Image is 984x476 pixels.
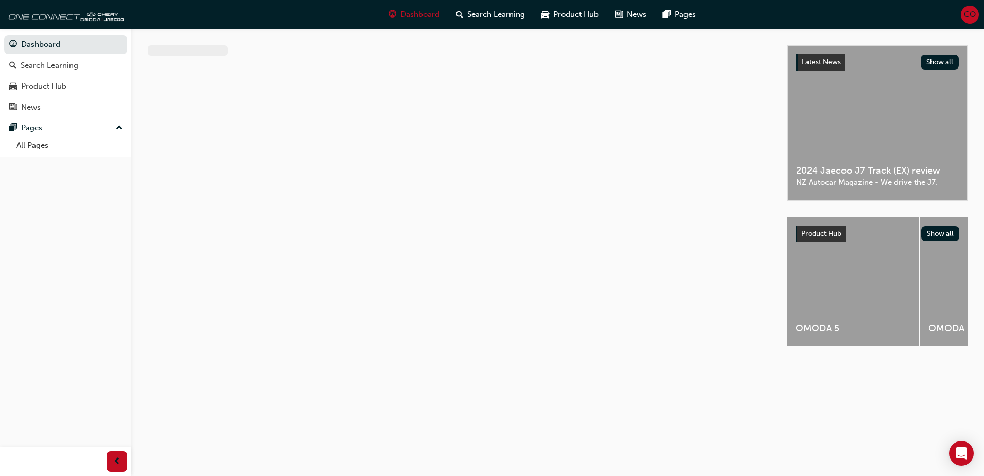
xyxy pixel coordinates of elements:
a: News [4,98,127,117]
span: Dashboard [400,9,440,21]
span: NZ Autocar Magazine - We drive the J7. [796,177,959,189]
span: prev-icon [113,455,121,468]
div: Search Learning [21,60,78,72]
span: car-icon [541,8,549,21]
button: CO [961,6,979,24]
a: Product HubShow all [796,226,959,242]
a: Latest NewsShow all2024 Jaecoo J7 Track (EX) reviewNZ Autocar Magazine - We drive the J7. [787,45,968,201]
span: car-icon [9,82,17,91]
a: guage-iconDashboard [380,4,448,25]
div: News [21,101,41,113]
div: Open Intercom Messenger [949,441,974,466]
span: search-icon [456,8,463,21]
button: Pages [4,118,127,138]
a: news-iconNews [607,4,655,25]
span: search-icon [9,61,16,71]
span: up-icon [116,122,123,135]
span: OMODA 5 [796,322,910,334]
div: Pages [21,122,42,134]
img: oneconnect [5,4,124,25]
span: Product Hub [553,9,599,21]
span: News [627,9,646,21]
span: 2024 Jaecoo J7 Track (EX) review [796,165,959,177]
span: Latest News [802,58,841,66]
button: DashboardSearch LearningProduct HubNews [4,33,127,118]
a: Latest NewsShow all [796,54,959,71]
span: CO [964,9,976,21]
a: pages-iconPages [655,4,704,25]
a: OMODA 5 [787,217,919,346]
a: car-iconProduct Hub [533,4,607,25]
span: guage-icon [389,8,396,21]
a: Search Learning [4,56,127,75]
span: news-icon [615,8,623,21]
span: Product Hub [801,229,841,238]
a: All Pages [12,138,127,154]
a: Dashboard [4,35,127,54]
a: search-iconSearch Learning [448,4,533,25]
span: pages-icon [9,124,17,133]
a: Product Hub [4,77,127,96]
span: Pages [675,9,696,21]
span: pages-icon [663,8,671,21]
button: Show all [921,226,960,241]
div: Product Hub [21,80,66,92]
button: Show all [921,55,959,70]
span: Search Learning [467,9,525,21]
span: news-icon [9,103,17,112]
span: guage-icon [9,40,17,49]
